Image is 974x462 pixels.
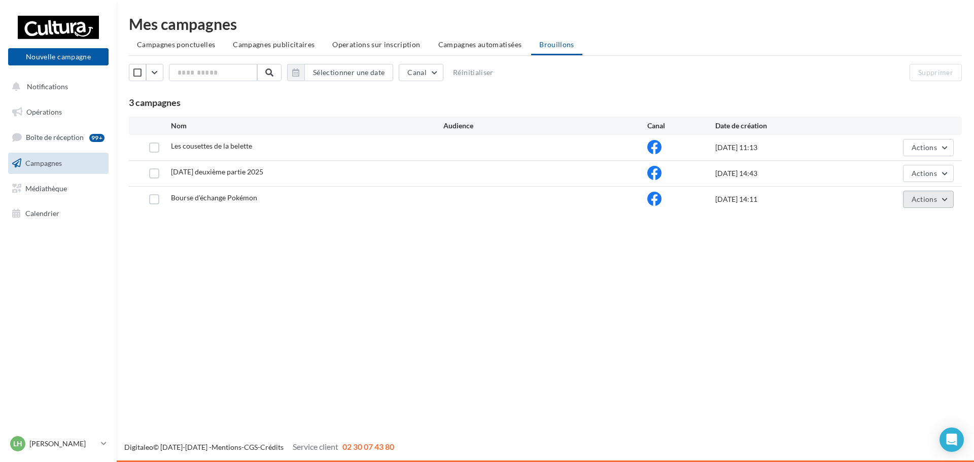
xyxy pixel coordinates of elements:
[171,193,257,202] span: Bourse d'échange Pokémon
[449,66,498,79] button: Réinitialiser
[912,169,937,177] span: Actions
[29,439,97,449] p: [PERSON_NAME]
[715,168,851,179] div: [DATE] 14:43
[903,191,954,208] button: Actions
[940,428,964,452] div: Open Intercom Messenger
[399,64,443,81] button: Canal
[129,97,181,108] span: 3 campagnes
[6,178,111,199] a: Médiathèque
[438,40,522,49] span: Campagnes automatisées
[13,439,22,449] span: LH
[304,64,393,81] button: Sélectionner une date
[171,141,252,150] span: Les cousettes de la belette
[903,165,954,182] button: Actions
[137,40,215,49] span: Campagnes ponctuelles
[912,143,937,152] span: Actions
[8,48,109,65] button: Nouvelle campagne
[171,167,263,176] span: Halloween deuxième partie 2025
[124,443,153,451] a: Digitaleo
[25,209,59,218] span: Calendrier
[443,121,648,131] div: Audience
[332,40,420,49] span: Operations sur inscription
[129,16,962,31] div: Mes campagnes
[124,443,394,451] span: © [DATE]-[DATE] - - -
[287,64,393,81] button: Sélectionner une date
[903,139,954,156] button: Actions
[912,195,937,203] span: Actions
[6,203,111,224] a: Calendrier
[6,126,111,148] a: Boîte de réception99+
[244,443,258,451] a: CGS
[89,134,105,142] div: 99+
[26,108,62,116] span: Opérations
[26,133,84,141] span: Boîte de réception
[171,121,443,131] div: Nom
[715,194,851,204] div: [DATE] 14:11
[25,184,67,192] span: Médiathèque
[25,159,62,167] span: Campagnes
[233,40,315,49] span: Campagnes publicitaires
[715,143,851,153] div: [DATE] 11:13
[342,442,394,451] span: 02 30 07 43 80
[212,443,241,451] a: Mentions
[715,121,851,131] div: Date de création
[260,443,284,451] a: Crédits
[910,64,962,81] button: Supprimer
[6,153,111,174] a: Campagnes
[8,434,109,453] a: LH [PERSON_NAME]
[6,101,111,123] a: Opérations
[647,121,715,131] div: Canal
[27,82,68,91] span: Notifications
[6,76,107,97] button: Notifications
[293,442,338,451] span: Service client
